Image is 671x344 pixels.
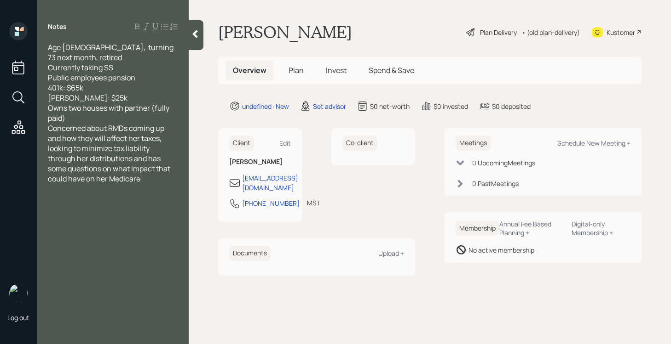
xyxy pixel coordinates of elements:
div: Plan Delivery [480,28,517,37]
div: Edit [279,139,291,147]
span: Plan [289,65,304,75]
div: $0 invested [434,102,468,111]
h1: [PERSON_NAME] [218,22,352,42]
div: Log out [7,313,29,322]
h6: Meetings [456,135,491,151]
img: retirable_logo.png [9,284,28,302]
div: 0 Past Meeting s [472,179,519,188]
div: [EMAIL_ADDRESS][DOMAIN_NAME] [242,173,298,192]
h6: [PERSON_NAME] [229,158,291,166]
div: 0 Upcoming Meeting s [472,158,535,168]
span: Owns two houses with partner (fully paid) [48,103,171,123]
span: Concerned about RMDs coming up and how they will affect her taxes, looking to minimize tax liabil... [48,123,172,184]
h6: Membership [456,221,499,236]
div: Set advisor [313,102,346,111]
span: Age [DEMOGRAPHIC_DATA], turning 73 next month, retired [48,42,175,62]
div: • (old plan-delivery) [521,28,580,37]
div: undefined · New [242,102,289,111]
span: Invest [326,65,347,75]
span: Currently taking SS [48,62,113,73]
div: MST [307,198,320,208]
span: 401k: $65k [48,83,83,93]
div: Digital-only Membership + [572,220,631,237]
span: Spend & Save [369,65,414,75]
h6: Client [229,135,254,151]
h6: Documents [229,246,271,261]
div: [PHONE_NUMBER] [242,198,300,208]
div: $0 net-worth [370,102,410,111]
div: $0 deposited [492,102,531,111]
div: Annual Fee Based Planning + [499,220,564,237]
span: [PERSON_NAME]: $25k [48,93,127,103]
div: Schedule New Meeting + [557,139,631,147]
div: No active membership [469,245,534,255]
span: Public employees pension [48,73,135,83]
h6: Co-client [342,135,377,151]
label: Notes [48,22,67,31]
div: Upload + [378,249,404,258]
div: Kustomer [607,28,635,37]
span: Overview [233,65,266,75]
